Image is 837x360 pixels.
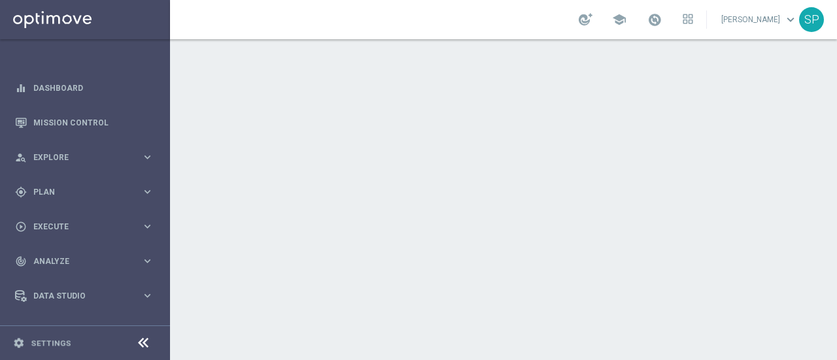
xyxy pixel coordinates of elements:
span: Explore [33,154,141,161]
i: keyboard_arrow_right [141,220,154,233]
button: person_search Explore keyboard_arrow_right [14,152,154,163]
button: Mission Control [14,118,154,128]
div: Plan [15,186,141,198]
span: Plan [33,188,141,196]
div: Execute [15,221,141,233]
a: Settings [31,339,71,347]
div: Optibot [15,313,154,348]
a: Mission Control [33,105,154,140]
i: keyboard_arrow_right [141,186,154,198]
span: Analyze [33,257,141,265]
span: school [612,12,626,27]
button: Data Studio keyboard_arrow_right [14,291,154,301]
span: keyboard_arrow_down [783,12,798,27]
a: [PERSON_NAME]keyboard_arrow_down [720,10,799,29]
span: Execute [33,223,141,231]
i: equalizer [15,82,27,94]
i: person_search [15,152,27,163]
button: track_changes Analyze keyboard_arrow_right [14,256,154,267]
div: Dashboard [15,71,154,105]
button: gps_fixed Plan keyboard_arrow_right [14,187,154,197]
a: Optibot [33,313,137,348]
i: lightbulb [15,325,27,336]
i: keyboard_arrow_right [141,151,154,163]
i: play_circle_outline [15,221,27,233]
div: SP [799,7,824,32]
a: Dashboard [33,71,154,105]
i: settings [13,337,25,349]
div: Analyze [15,255,141,267]
div: Mission Control [15,105,154,140]
div: Data Studio [15,290,141,302]
button: play_circle_outline Execute keyboard_arrow_right [14,221,154,232]
button: equalizer Dashboard [14,83,154,93]
div: Explore [15,152,141,163]
i: keyboard_arrow_right [141,289,154,302]
i: gps_fixed [15,186,27,198]
i: keyboard_arrow_right [141,255,154,267]
i: track_changes [15,255,27,267]
span: Data Studio [33,292,141,300]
